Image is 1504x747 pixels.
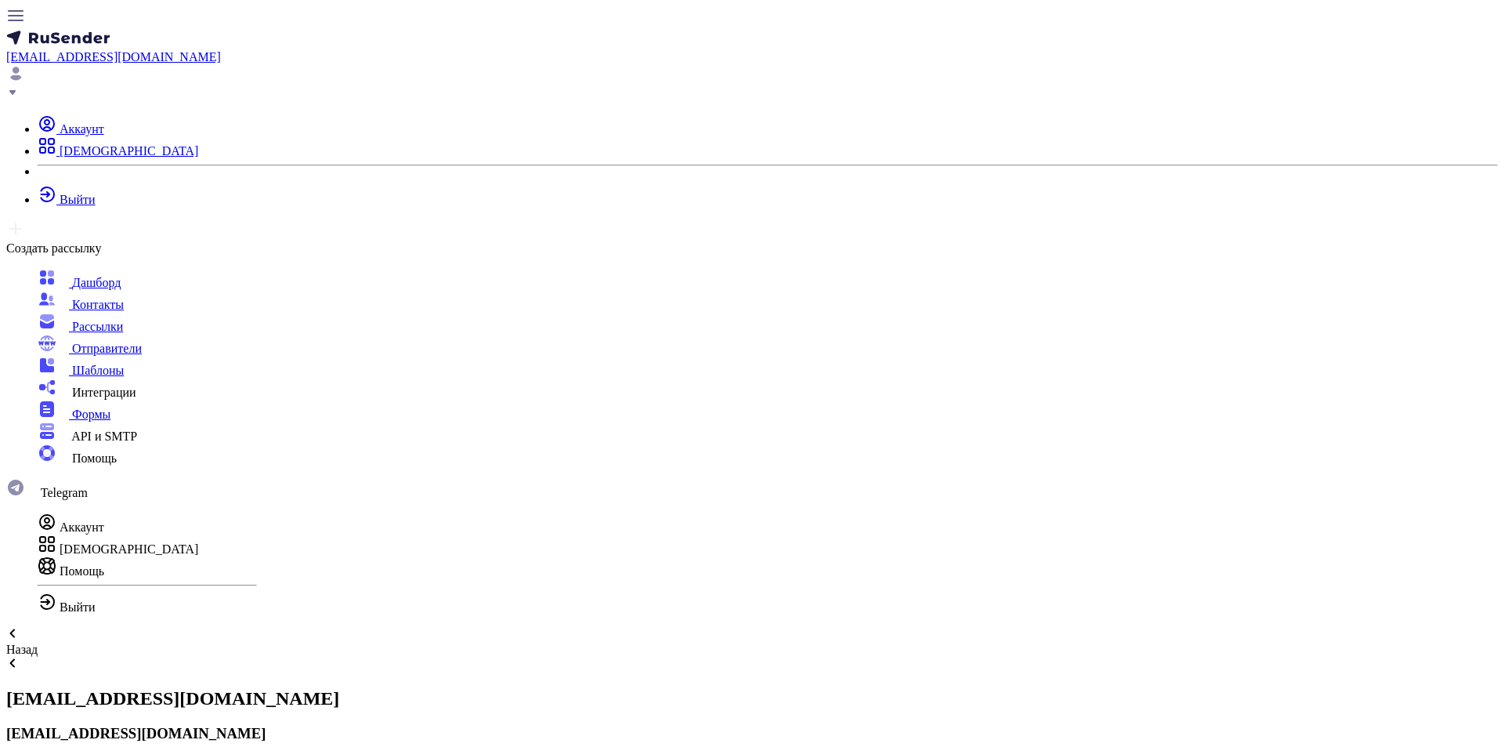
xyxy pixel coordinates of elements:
[60,542,198,556] span: [DEMOGRAPHIC_DATA]
[6,50,1498,102] a: [EMAIL_ADDRESS][DOMAIN_NAME]
[72,298,124,311] span: Контакты
[60,193,96,206] span: Выйти
[60,122,104,136] span: Аккаунт
[41,486,88,499] span: Telegram
[72,364,124,377] span: Шаблоны
[38,312,218,334] a: Рассылки
[60,520,104,534] span: Аккаунт
[6,688,1498,709] h2: [EMAIL_ADDRESS][DOMAIN_NAME]
[38,334,218,356] a: Отправители
[6,643,1498,657] div: Назад
[38,268,218,290] a: Дашборд
[6,114,1498,207] ul: [EMAIL_ADDRESS][DOMAIN_NAME]
[6,50,221,63] span: [EMAIL_ADDRESS][DOMAIN_NAME]
[38,356,218,378] a: Шаблоны
[6,241,218,256] div: Создать рассылку
[60,144,198,158] span: [DEMOGRAPHIC_DATA]
[72,276,121,289] span: Дашборд
[6,725,1498,742] h3: [EMAIL_ADDRESS][DOMAIN_NAME]
[72,451,117,465] span: Помощь
[72,342,142,355] span: Отправители
[38,400,218,422] a: Формы
[72,386,136,399] span: Интеграции
[60,564,104,578] span: Помощь
[72,408,110,421] span: Формы
[38,290,218,312] a: Контакты
[60,600,96,614] span: Выйти
[71,430,137,443] span: API и SMTP
[72,320,123,333] span: Рассылки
